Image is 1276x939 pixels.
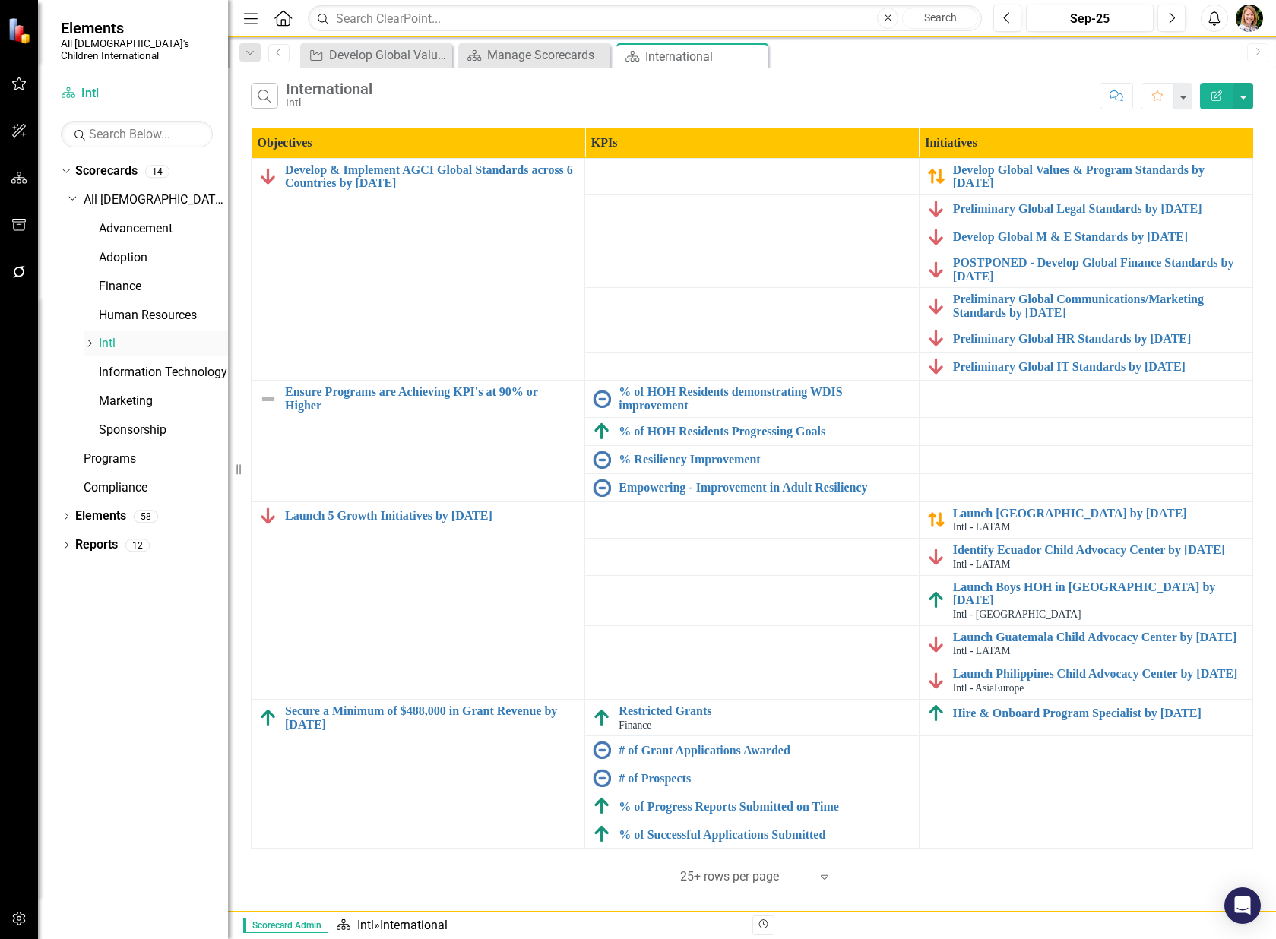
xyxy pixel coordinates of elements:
[919,324,1252,353] td: Double-Click to Edit Right Click for Context Menu
[285,704,577,731] a: Secure a Minimum of $488,000 in Grant Revenue by [DATE]
[919,662,1252,700] td: Double-Click to Edit Right Click for Context Menu
[927,591,945,609] img: Above Target
[285,163,577,190] a: Develop & Implement AGCI Global Standards across 6 Countries by [DATE]
[919,353,1252,381] td: Double-Click to Edit Right Click for Context Menu
[99,393,228,410] a: Marketing
[308,5,982,32] input: Search ClearPoint...
[259,709,277,727] img: Above Target
[619,704,910,718] a: Restricted Grants
[919,251,1252,288] td: Double-Click to Edit Right Click for Context Menu
[619,772,910,786] a: # of Prospects
[585,417,919,445] td: Double-Click to Edit Right Click for Context Menu
[593,797,611,815] img: Above Target
[61,121,213,147] input: Search Below...
[259,390,277,408] img: Not Defined
[585,381,919,417] td: Double-Click to Edit Right Click for Context Menu
[99,307,228,324] a: Human Resources
[919,501,1252,539] td: Double-Click to Edit Right Click for Context Menu
[259,167,277,185] img: Below Plan
[902,8,978,29] button: Search
[927,672,945,690] img: Below Plan
[927,357,945,375] img: Below Plan
[61,85,213,103] a: Intl
[286,97,372,109] div: Intl
[585,820,919,849] td: Double-Click to Edit Right Click for Context Menu
[252,158,585,381] td: Double-Click to Edit Right Click for Context Menu
[84,479,228,497] a: Compliance
[99,278,228,296] a: Finance
[61,19,213,37] span: Elements
[927,167,945,185] img: Caution
[84,191,228,209] a: All [DEMOGRAPHIC_DATA]'s Children International
[75,163,138,180] a: Scorecards
[357,918,374,932] a: Intl
[286,81,372,97] div: International
[252,381,585,501] td: Double-Click to Edit Right Click for Context Menu
[927,548,945,566] img: Below Plan
[99,335,228,353] a: Intl
[619,481,910,495] a: Empowering - Improvement in Adult Resiliency
[75,507,126,525] a: Elements
[927,200,945,218] img: Below Plan
[953,521,1011,533] span: Intl - LATAM
[61,37,213,62] small: All [DEMOGRAPHIC_DATA]'s Children International
[1236,5,1263,32] button: Kiersten Luginbill
[252,501,585,699] td: Double-Click to Edit Right Click for Context Menu
[99,220,228,238] a: Advancement
[462,46,606,65] a: Manage Scorecards
[953,360,1245,374] a: Preliminary Global IT Standards by [DATE]
[953,507,1245,520] a: Launch [GEOGRAPHIC_DATA] by [DATE]
[953,609,1081,620] span: Intl - [GEOGRAPHIC_DATA]
[953,558,1011,570] span: Intl - LATAM
[927,329,945,347] img: Below Plan
[919,625,1252,662] td: Double-Click to Edit Right Click for Context Menu
[927,228,945,246] img: Below Plan
[99,249,228,267] a: Adoption
[134,510,158,523] div: 58
[619,385,910,412] a: % of HOH Residents demonstrating WDIS improvement
[285,385,577,412] a: Ensure Programs are Achieving KPI's at 90% or Higher
[953,292,1245,319] a: Preliminary Global Communications/Marketing Standards by [DATE]
[619,719,651,731] span: Finance
[585,792,919,820] td: Double-Click to Edit Right Click for Context Menu
[927,297,945,315] img: Below Plan
[927,261,945,279] img: Below Plan
[593,479,611,497] img: No Information
[585,473,919,501] td: Double-Click to Edit Right Click for Context Menu
[919,575,1252,625] td: Double-Click to Edit Right Click for Context Menu
[259,507,277,525] img: Below Plan
[99,422,228,439] a: Sponsorship
[919,699,1252,736] td: Double-Click to Edit Right Click for Context Menu
[1031,10,1148,28] div: Sep-25
[953,707,1245,720] a: Hire & Onboard Program Specialist by [DATE]
[919,223,1252,251] td: Double-Click to Edit Right Click for Context Menu
[304,46,448,65] a: Develop Global Values & Program Standards by [DATE]
[619,453,910,466] a: % Resiliency Improvement
[953,163,1245,190] a: Develop Global Values & Program Standards by [DATE]
[487,46,606,65] div: Manage Scorecards
[380,918,448,932] div: International
[1026,5,1154,32] button: Sep-25
[336,917,741,934] div: »
[953,667,1245,681] a: Launch Philippines Child Advocacy Center by [DATE]
[593,390,611,408] img: No Information
[953,256,1245,283] a: POSTPONED - Develop Global Finance Standards by [DATE]
[125,539,150,552] div: 12
[1224,887,1261,924] div: Open Intercom Messenger
[84,451,228,468] a: Programs
[619,800,910,814] a: % of Progress Reports Submitted on Time
[585,736,919,764] td: Double-Click to Edit Right Click for Context Menu
[919,158,1252,194] td: Double-Click to Edit Right Click for Context Menu
[593,451,611,469] img: No Information
[927,635,945,653] img: Below Plan
[99,364,228,381] a: Information Technology
[593,709,611,727] img: Above Target
[953,332,1245,346] a: Preliminary Global HR Standards by [DATE]
[585,764,919,792] td: Double-Click to Edit Right Click for Context Menu
[8,17,34,44] img: ClearPoint Strategy
[924,11,957,24] span: Search
[75,536,118,554] a: Reports
[919,288,1252,324] td: Double-Click to Edit Right Click for Context Menu
[619,744,910,757] a: # of Grant Applications Awarded
[593,741,611,759] img: No Information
